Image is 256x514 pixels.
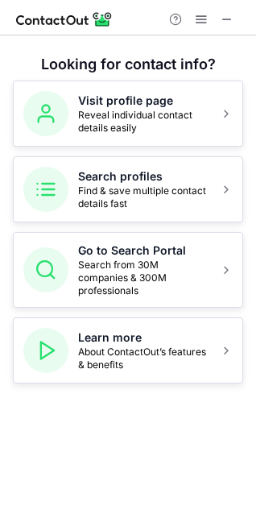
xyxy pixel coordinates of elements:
[78,184,210,210] span: Find & save multiple contact details fast
[23,91,68,136] img: Visit profile page
[13,232,243,308] button: Go to Search PortalSearch from 30M companies & 300M professionals
[13,81,243,147] button: Visit profile pageReveal individual contact details easily
[78,93,210,109] h5: Visit profile page
[23,328,68,373] img: Learn more
[78,168,210,184] h5: Search profiles
[78,330,210,346] h5: Learn more
[78,242,210,259] h5: Go to Search Portal
[23,167,68,212] img: Search profiles
[13,156,243,222] button: Search profilesFind & save multiple contact details fast
[13,317,243,383] button: Learn moreAbout ContactOut’s features & benefits
[16,10,113,29] img: ContactOut v5.3.10
[78,346,210,371] span: About ContactOut’s features & benefits
[78,109,210,135] span: Reveal individual contact details easily
[78,259,210,297] span: Search from 30M companies & 300M professionals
